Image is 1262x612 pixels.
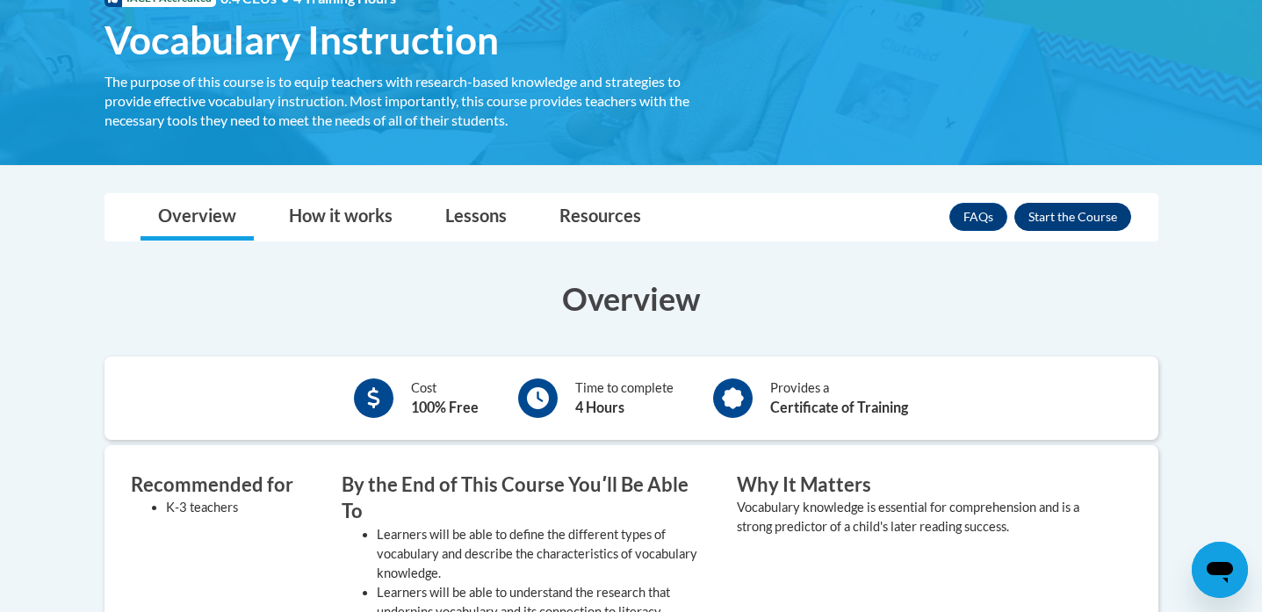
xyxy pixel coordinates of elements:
[105,277,1158,320] h3: Overview
[342,472,710,526] h3: By the End of This Course Youʹll Be Able To
[105,17,499,63] span: Vocabulary Instruction
[737,500,1079,534] value: Vocabulary knowledge is essential for comprehension and is a strong predictor of a child's later ...
[166,498,315,517] li: K-3 teachers
[411,378,479,418] div: Cost
[575,399,624,415] b: 4 Hours
[141,194,254,241] a: Overview
[770,399,908,415] b: Certificate of Training
[1014,203,1131,231] button: Enroll
[575,378,674,418] div: Time to complete
[949,203,1007,231] a: FAQs
[131,472,315,499] h3: Recommended for
[770,378,908,418] div: Provides a
[411,399,479,415] b: 100% Free
[377,525,710,583] li: Learners will be able to define the different types of vocabulary and describe the characteristic...
[105,72,710,130] div: The purpose of this course is to equip teachers with research-based knowledge and strategies to p...
[1192,542,1248,598] iframe: Button to launch messaging window
[542,194,659,241] a: Resources
[737,472,1106,499] h3: Why It Matters
[428,194,524,241] a: Lessons
[271,194,410,241] a: How it works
